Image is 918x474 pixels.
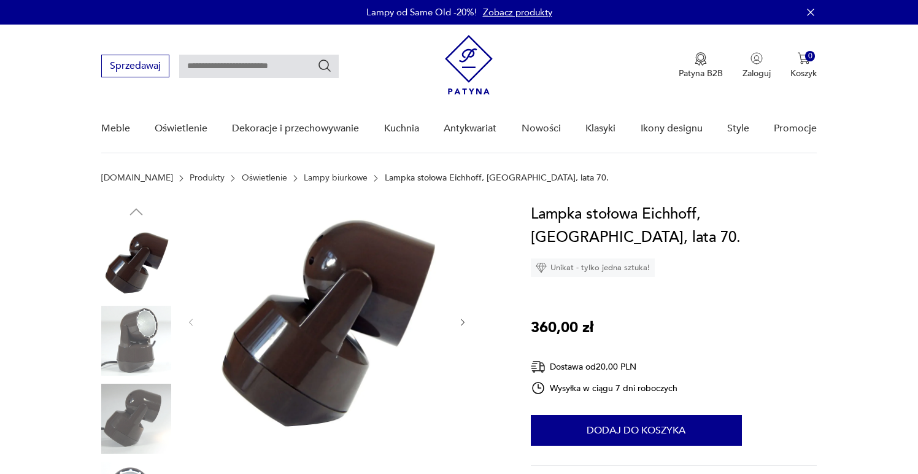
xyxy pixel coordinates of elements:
a: Kuchnia [384,105,419,152]
a: Lampy biurkowe [304,173,368,183]
a: Oświetlenie [155,105,207,152]
p: 360,00 zł [531,316,593,340]
a: Meble [101,105,130,152]
a: Klasyki [585,105,615,152]
button: Sprzedawaj [101,55,169,77]
img: Zdjęcie produktu Lampka stołowa Eichhoff, Niemcy, lata 70. [101,384,171,454]
a: Dekoracje i przechowywanie [232,105,359,152]
img: Zdjęcie produktu Lampka stołowa Eichhoff, Niemcy, lata 70. [101,227,171,297]
a: Produkty [190,173,225,183]
a: Promocje [774,105,817,152]
img: Patyna - sklep z meblami i dekoracjami vintage [445,35,493,95]
a: Antykwariat [444,105,496,152]
a: Style [727,105,749,152]
button: Zaloguj [742,52,771,79]
img: Zdjęcie produktu Lampka stołowa Eichhoff, Niemcy, lata 70. [208,203,445,440]
div: Dostawa od 20,00 PLN [531,359,678,375]
p: Lampka stołowa Eichhoff, [GEOGRAPHIC_DATA], lata 70. [385,173,609,183]
a: Ikona medaluPatyna B2B [679,52,723,79]
a: Zobacz produkty [483,6,552,18]
img: Zdjęcie produktu Lampka stołowa Eichhoff, Niemcy, lata 70. [101,306,171,376]
div: 0 [805,51,816,61]
img: Ikonka użytkownika [750,52,763,64]
div: Wysyłka w ciągu 7 dni roboczych [531,381,678,395]
p: Patyna B2B [679,68,723,79]
img: Ikona medalu [695,52,707,66]
a: Sprzedawaj [101,63,169,71]
button: Patyna B2B [679,52,723,79]
img: Ikona koszyka [798,52,810,64]
img: Ikona diamentu [536,262,547,273]
img: Ikona dostawy [531,359,546,375]
a: Oświetlenie [242,173,287,183]
a: Ikony designu [641,105,703,152]
a: [DOMAIN_NAME] [101,173,173,183]
p: Zaloguj [742,68,771,79]
a: Nowości [522,105,561,152]
button: Dodaj do koszyka [531,415,742,446]
button: 0Koszyk [790,52,817,79]
h1: Lampka stołowa Eichhoff, [GEOGRAPHIC_DATA], lata 70. [531,203,817,249]
p: Lampy od Same Old -20%! [366,6,477,18]
div: Unikat - tylko jedna sztuka! [531,258,655,277]
button: Szukaj [317,58,332,73]
p: Koszyk [790,68,817,79]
